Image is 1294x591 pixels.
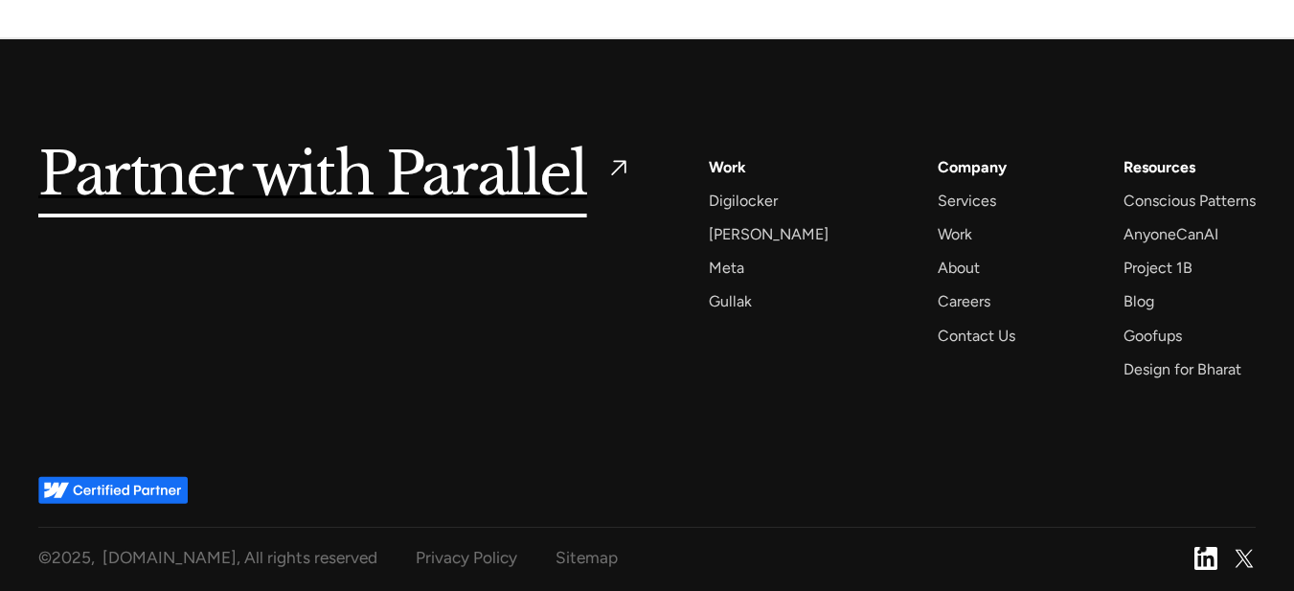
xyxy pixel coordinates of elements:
[938,288,990,314] a: Careers
[709,188,778,214] a: Digilocker
[938,323,1015,349] a: Contact Us
[709,288,752,314] a: Gullak
[556,543,618,573] a: Sitemap
[709,154,746,180] a: Work
[938,188,996,214] a: Services
[1124,255,1192,281] a: Project 1B
[1124,288,1154,314] a: Blog
[416,543,517,573] a: Privacy Policy
[1124,323,1182,349] a: Goofups
[38,154,587,198] h5: Partner with Parallel
[1124,154,1195,180] div: Resources
[1124,188,1256,214] a: Conscious Patterns
[709,255,744,281] a: Meta
[38,543,377,573] div: © , [DOMAIN_NAME], All rights reserved
[938,255,980,281] a: About
[938,154,1007,180] a: Company
[938,221,972,247] a: Work
[1124,221,1218,247] a: AnyoneCanAI
[38,154,632,198] a: Partner with Parallel
[1124,356,1241,382] a: Design for Bharat
[709,221,829,247] a: [PERSON_NAME]
[52,548,91,567] span: 2025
